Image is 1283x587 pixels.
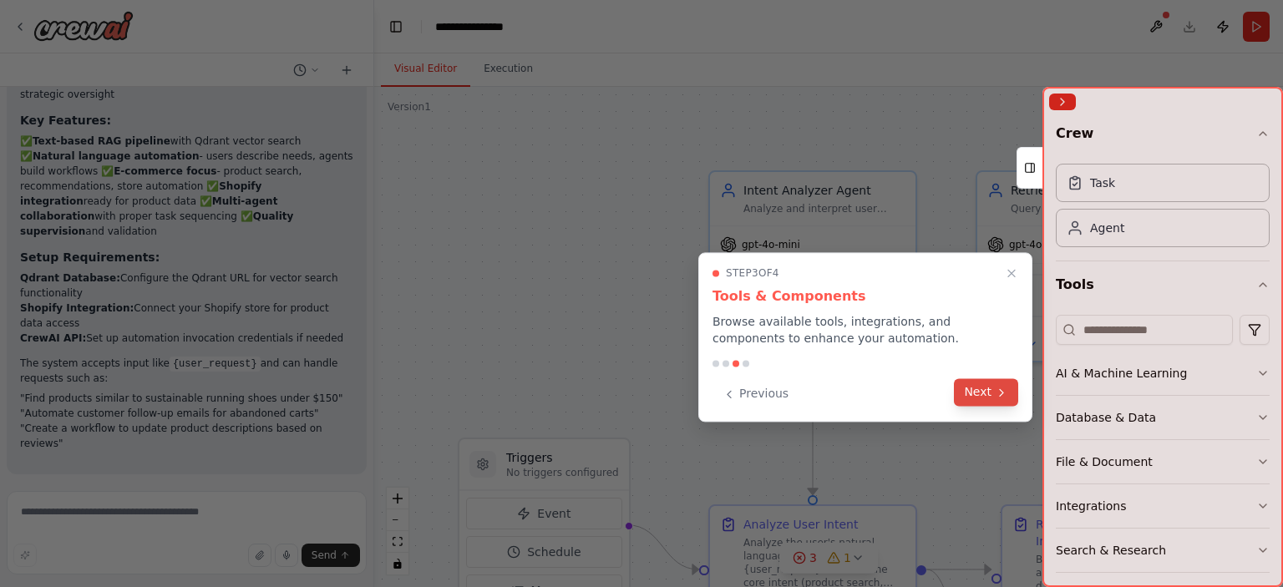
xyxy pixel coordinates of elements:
[726,266,779,280] span: Step 3 of 4
[712,380,799,407] button: Previous
[712,313,1018,347] p: Browse available tools, integrations, and components to enhance your automation.
[384,15,408,38] button: Hide left sidebar
[1002,263,1022,283] button: Close walkthrough
[712,286,1018,306] h3: Tools & Components
[954,378,1018,406] button: Next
